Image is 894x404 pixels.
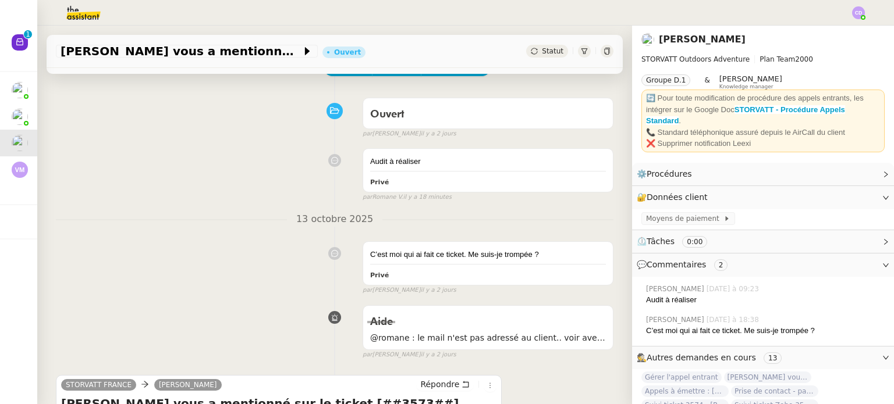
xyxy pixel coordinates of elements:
[647,353,756,362] span: Autres demandes en cours
[764,352,782,364] nz-tag: 13
[641,385,729,397] span: Appels à émettre : [PHONE_NUMBER] / Ticket 3335 [PERSON_NAME]
[632,253,894,276] div: 💬Commentaires 2
[61,45,301,57] span: [PERSON_NAME] vous a mentionné sur le ticket [##3573##] 0000000442115
[704,74,709,90] span: &
[363,129,372,139] span: par
[641,74,690,86] nz-tag: Groupe D.1
[370,331,606,345] span: @romane : le mail n'est pas adressé au client.. voir avec la personne du standard
[707,314,761,325] span: [DATE] à 18:38
[647,237,675,246] span: Tâches
[542,47,563,55] span: Statut
[719,74,782,90] app-user-label: Knowledge manager
[852,6,865,19] img: svg
[637,191,712,204] span: 🔐
[724,371,811,383] span: [PERSON_NAME] vous a mentionné sur le ticket [##3530##] [GEOGRAPHIC_DATA]
[403,192,452,202] span: il y a 18 minutes
[632,346,894,369] div: 🕵️Autres demandes en cours 13
[659,34,746,45] a: [PERSON_NAME]
[632,230,894,253] div: ⏲️Tâches 0:00
[760,55,795,63] span: Plan Team
[795,55,813,63] span: 2000
[646,105,845,126] a: STORVATT - Procédure Appels Standard
[646,92,880,127] div: 🔄 Pour toute modification de procédure des appels entrants, les intégrer sur le Google Doc .
[719,74,782,83] span: [PERSON_NAME]
[370,271,389,279] b: Privé
[637,237,717,246] span: ⏲️
[370,109,405,120] span: Ouvert
[363,285,456,295] small: [PERSON_NAME]
[416,378,474,391] button: Répondre
[719,84,774,90] span: Knowledge manager
[646,284,707,294] span: [PERSON_NAME]
[646,325,885,337] div: C’est moi qui ai fait ce ticket. Me suis-je trompée ?
[641,33,654,46] img: users%2FRcIDm4Xn1TPHYwgLThSv8RQYtaM2%2Favatar%2F95761f7a-40c3-4bb5-878d-fe785e6f95b2
[287,212,382,227] span: 13 octobre 2025
[646,138,880,149] div: ❌ Supprimer notification Leexi
[646,213,723,224] span: Moyens de paiement
[370,317,393,327] span: Aide
[363,350,456,360] small: [PERSON_NAME]
[707,284,761,294] span: [DATE] à 09:23
[61,380,136,390] a: STORVATT FRANCE
[647,192,708,202] span: Données client
[714,259,728,271] nz-tag: 2
[363,350,372,360] span: par
[363,192,372,202] span: par
[12,109,28,125] img: users%2FyQfMwtYgTqhRP2YHWHmG2s2LYaD3%2Favatar%2Fprofile-pic.png
[12,82,28,98] img: users%2FyQfMwtYgTqhRP2YHWHmG2s2LYaD3%2Favatar%2Fprofile-pic.png
[641,371,722,383] span: Gérer l'appel entrant
[363,129,456,139] small: [PERSON_NAME]
[682,236,707,248] nz-tag: 0:00
[421,350,456,360] span: il y a 2 jours
[646,294,885,306] div: Audit à réaliser
[12,162,28,178] img: svg
[370,178,389,186] b: Privé
[647,260,706,269] span: Commentaires
[731,385,818,397] span: Prise de contact - pas de # - [PERSON_NAME] ##3561##
[363,192,452,202] small: Romane V.
[370,249,606,260] div: C’est moi qui ai fait ce ticket. Me suis-je trompée ?
[334,49,361,56] div: Ouvert
[421,285,456,295] span: il y a 2 jours
[637,353,786,362] span: 🕵️
[632,163,894,185] div: ⚙️Procédures
[641,55,750,63] span: STORVATT Outdoors Adventure
[420,378,459,390] span: Répondre
[632,186,894,209] div: 🔐Données client
[637,260,732,269] span: 💬
[646,314,707,325] span: [PERSON_NAME]
[363,285,372,295] span: par
[646,127,880,138] div: 📞 Standard téléphonique assuré depuis le AirCall du client
[647,169,692,178] span: Procédures
[26,30,30,41] p: 1
[12,135,28,151] img: users%2FRcIDm4Xn1TPHYwgLThSv8RQYtaM2%2Favatar%2F95761f7a-40c3-4bb5-878d-fe785e6f95b2
[637,167,697,181] span: ⚙️
[370,156,606,167] div: Audit à réaliser
[154,380,222,390] a: [PERSON_NAME]
[24,30,32,38] nz-badge-sup: 1
[421,129,456,139] span: il y a 2 jours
